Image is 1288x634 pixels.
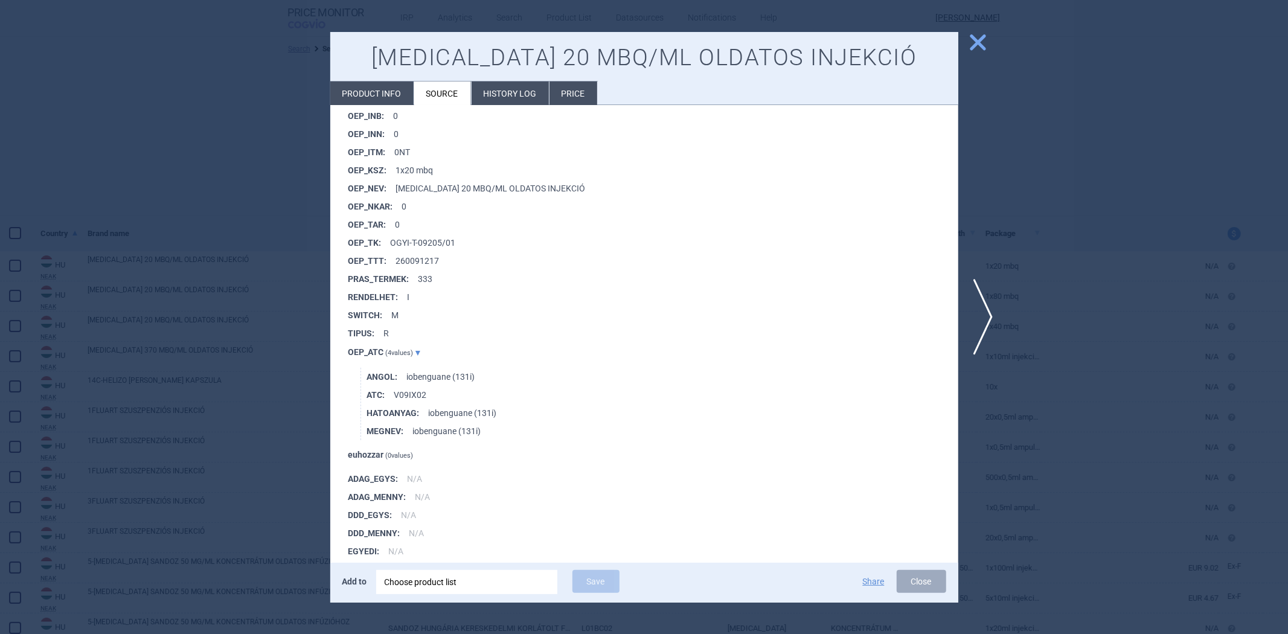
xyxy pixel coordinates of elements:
li: 0 [348,107,958,125]
h1: [MEDICAL_DATA] 20 MBQ/ML OLDATOS INJEKCIÓ [342,44,946,72]
strong: RENDELHET : [348,288,408,306]
strong: OEP_ITM : [348,143,395,161]
li: Product info [330,82,414,105]
p: Add to [342,570,367,593]
li: 0 [348,125,958,143]
li: 1x20 mbq [348,161,958,179]
span: N/A [409,528,425,538]
span: ( 4 values) [386,349,414,357]
li: iobenguane (131i) [367,368,958,386]
strong: OEP_TK : [348,234,391,252]
button: Share [863,577,885,586]
strong: ADAG_EGYS : [348,470,408,488]
li: R [348,324,958,342]
span: N/A [415,492,431,502]
strong: ADAG_MENNY : [348,488,415,506]
strong: SWITCH : [348,306,392,324]
li: 260091217 [348,252,958,270]
li: OGYI-T-09205/01 [348,234,958,252]
div: Choose product list [385,570,549,594]
li: iobenguane (131i) [367,404,958,422]
strong: OEP_ATC [348,347,384,357]
strong: EGYEDI : [348,542,389,560]
strong: EUEM_FELME : [348,560,412,578]
button: Save [572,570,620,593]
strong: euhozzar [348,450,384,459]
li: iobenguane (131i) [367,422,958,440]
strong: OEP_KSZ : [348,161,396,179]
strong: PRAS_TERMEK : [348,270,418,288]
li: History log [472,82,549,105]
li: 333 [348,270,958,288]
strong: OEP_TAR : [348,216,396,234]
li: 0 [348,216,958,234]
button: OEP_ATC (4values) [348,342,429,362]
strong: HATOANYAG : [367,404,429,422]
strong: ANGOL : [367,368,407,386]
strong: OEP_NKAR : [348,197,402,216]
button: Close [897,570,946,593]
div: Choose product list [376,570,557,594]
li: Source [414,82,471,105]
strong: OEP_TTT : [348,252,396,270]
li: Price [549,82,597,105]
strong: OEP_INN : [348,125,394,143]
li: 0 [348,197,958,216]
li: V09IX02 [367,386,958,404]
span: N/A [389,546,404,556]
span: ( 0 values) [386,452,414,459]
strong: MEGNEV : [367,422,413,440]
strong: DDD_EGYS : [348,506,402,524]
strong: OEP_INB : [348,107,394,125]
strong: DDD_MENNY : [348,524,409,542]
button: euhozzar (0values) [348,445,423,465]
li: M [348,306,958,324]
strong: ATC : [367,386,394,404]
li: [MEDICAL_DATA] 20 MBQ/ML OLDATOS INJEKCIÓ [348,179,958,197]
strong: OEP_NEV : [348,179,396,197]
li: I [348,288,958,306]
span: N/A [402,510,417,520]
strong: TIPUS : [348,324,384,342]
span: N/A [408,474,423,484]
li: 0NT [348,143,958,161]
